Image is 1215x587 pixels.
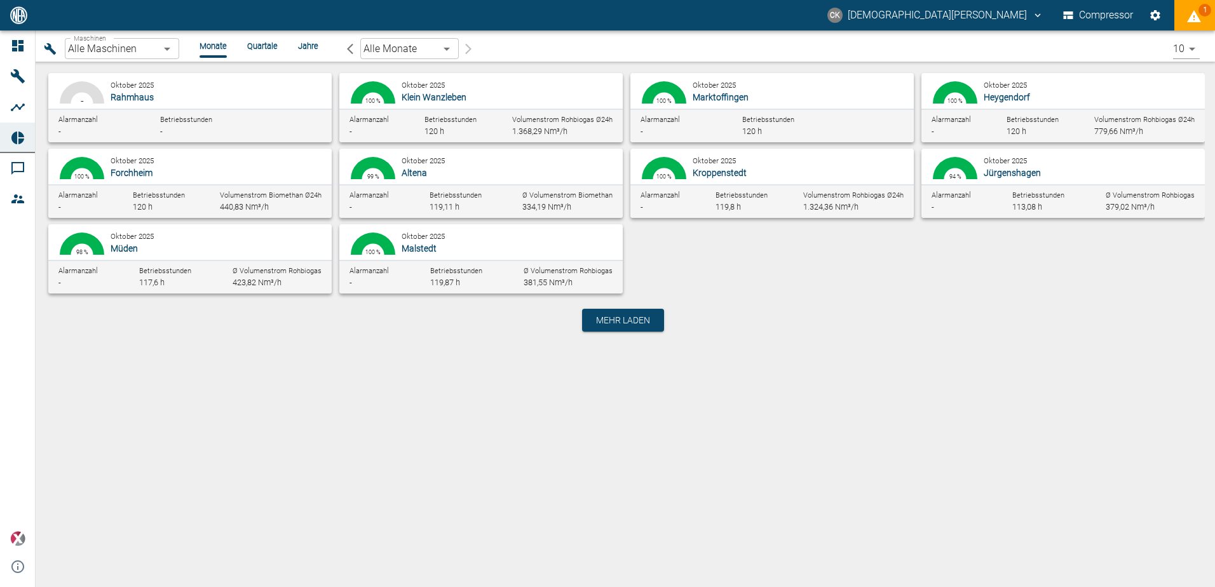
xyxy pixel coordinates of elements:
[430,267,482,275] span: Betriebsstunden
[1007,116,1059,124] span: Betriebsstunden
[133,201,185,213] div: 120 h
[402,232,445,241] small: Oktober 2025
[58,116,98,124] span: Alarmanzahl
[430,277,482,288] div: 119,87 h
[133,191,185,199] span: Betriebsstunden
[10,531,25,546] img: Xplore Logo
[522,191,613,199] span: Ø Volumenstrom Biomethan
[803,201,904,213] div: 1.324,36 Nm³/h
[716,191,768,199] span: Betriebsstunden
[825,4,1045,27] button: christian.kraft@arcanum-energy.de
[233,277,322,288] div: 423,82 Nm³/h
[1012,191,1064,199] span: Betriebsstunden
[1012,201,1064,213] div: 113,08 h
[932,201,971,213] div: -
[1061,4,1136,27] button: Compressor
[111,232,154,241] small: Oktober 2025
[1007,126,1059,137] div: 120 h
[139,277,191,288] div: 117,6 h
[430,191,482,199] span: Betriebsstunden
[1198,4,1211,17] span: 1
[111,156,154,165] small: Oktober 2025
[984,81,1027,90] small: Oktober 2025
[803,191,904,199] span: Volumenstrom Rohbiogas Ø24h
[160,126,247,137] div: -
[350,126,389,137] div: -
[360,38,459,59] div: Alle Monate
[693,156,736,165] small: Oktober 2025
[512,116,613,124] span: Volumenstrom Rohbiogas Ø24h
[1094,126,1195,137] div: 779,66 Nm³/h
[402,81,445,90] small: Oktober 2025
[160,116,212,124] span: Betriebsstunden
[58,191,98,199] span: Alarmanzahl
[932,126,971,137] div: -
[641,191,680,199] span: Alarmanzahl
[424,116,477,124] span: Betriebsstunden
[220,191,322,199] span: Volumenstrom Biomethan Ø24h
[641,116,680,124] span: Alarmanzahl
[641,126,727,137] div: -
[693,168,747,178] span: Kroppenstedt
[220,201,322,213] div: 440,83 Nm³/h
[247,40,278,52] li: Quartale
[524,267,613,275] span: Ø Volumenstrom Rohbiogas
[921,149,1205,218] button: 94.22 %94 %Oktober 2025JürgenshagenAlarmanzahl-Betriebsstunden113,08 hØ Volumenstrom Rohbiogas379...
[524,277,613,288] div: 381,55 Nm³/h
[1144,4,1167,27] button: Einstellungen
[111,81,154,90] small: Oktober 2025
[716,201,768,213] div: 119,8 h
[58,277,98,288] div: -
[630,73,914,142] button: 100 %100 %Oktober 2025MarktoffingenAlarmanzahl-Betriebsstunden120 h
[339,38,360,59] button: arrow-back
[932,116,971,124] span: Alarmanzahl
[74,34,106,42] span: Maschinen
[402,168,427,178] span: Altena
[430,201,482,213] div: 119,11 h
[298,40,318,52] li: Jahre
[1173,39,1200,59] div: 10
[630,149,914,218] button: 99.83 %100 %Oktober 2025KroppenstedtAlarmanzahl-Betriebsstunden119,8 hVolumenstrom Rohbiogas Ø24h...
[984,168,1041,178] span: Jürgenshagen
[984,156,1027,165] small: Oktober 2025
[350,201,389,213] div: -
[984,92,1030,102] span: Heygendorf
[641,201,680,213] div: -
[350,116,389,124] span: Alarmanzahl
[233,267,322,275] span: Ø Volumenstrom Rohbiogas
[111,168,153,178] span: Forchheim
[742,116,794,124] span: Betriebsstunden
[58,126,145,137] div: -
[350,267,389,275] span: Alarmanzahl
[350,191,389,199] span: Alarmanzahl
[1106,191,1195,199] span: Ø Volumenstrom Rohbiogas
[932,191,971,199] span: Alarmanzahl
[402,243,437,253] span: Malstedt
[693,92,749,102] span: Marktoffingen
[522,201,613,213] div: 334,19 Nm³/h
[1106,201,1195,213] div: 379,02 Nm³/h
[48,149,332,218] button: 100 %100 %Oktober 2025ForchheimAlarmanzahl-Betriebsstunden120 hVolumenstrom Biomethan Ø24h440,83 ...
[742,126,829,137] div: 120 h
[339,149,623,218] button: 99.25 %99 %Oktober 2025AltenaAlarmanzahl-Betriebsstunden119,11 hØ Volumenstrom Biomethan334,19 Nm³/h
[339,224,623,293] button: 99.87 %100 %Oktober 2025MalstedtAlarmanzahl-Betriebsstunden119,87 hØ Volumenstrom Rohbiogas381,55...
[827,8,843,23] div: CK
[921,73,1205,142] button: 100 %100 %Oktober 2025HeygendorfAlarmanzahl-Betriebsstunden120 hVolumenstrom Rohbiogas Ø24h779,66...
[582,309,664,332] button: Mehr laden
[58,201,98,213] div: -
[111,92,154,102] span: Rahmhaus
[596,314,650,327] span: Mehr laden
[339,73,623,142] button: 100 %100 %Oktober 2025Klein WanzlebenAlarmanzahl-Betriebsstunden120 hVolumenstrom Rohbiogas Ø24h1...
[424,126,477,137] div: 120 h
[111,243,138,253] span: Müden
[48,73,332,142] button: 100 %-Oktober 2025RahmhausAlarmanzahl-Betriebsstunden-
[1094,116,1195,124] span: Volumenstrom Rohbiogas Ø24h
[350,277,389,288] div: -
[58,267,98,275] span: Alarmanzahl
[48,224,332,293] button: 97.99 %98 %Oktober 2025MüdenAlarmanzahl-Betriebsstunden117,6 hØ Volumenstrom Rohbiogas423,82 Nm³/h
[9,6,29,24] img: logo
[65,38,179,59] div: Alle Maschinen
[402,92,466,102] span: Klein Wanzleben
[402,156,445,165] small: Oktober 2025
[200,40,227,52] li: Monate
